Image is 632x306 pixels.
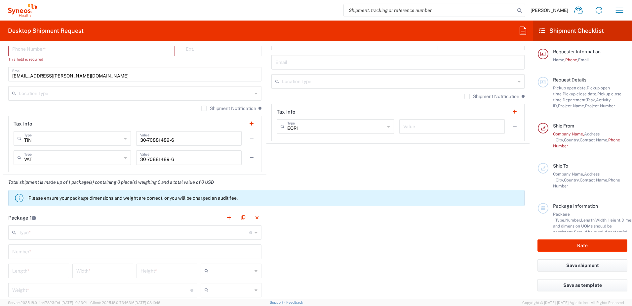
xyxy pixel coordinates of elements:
span: Email [578,57,589,62]
input: Shipment, tracking or reference number [344,4,515,17]
span: City, [556,137,564,142]
span: Length, [581,218,595,223]
span: Height, [608,218,621,223]
span: Phone, [565,57,578,62]
span: City, [556,178,564,182]
span: Copyright © [DATE]-[DATE] Agistix Inc., All Rights Reserved [522,300,624,306]
span: Project Name, [558,103,585,108]
span: Project Number [585,103,615,108]
a: Feedback [286,300,303,304]
span: Department, [563,97,586,102]
span: Package 1: [553,212,570,223]
button: Save as template [537,279,627,291]
span: Package Information [553,203,598,209]
label: Shipment Notification [464,94,519,99]
span: Company Name, [553,172,584,177]
span: Pickup close date, [563,91,597,96]
h2: Tax Info [277,109,296,115]
span: Server: 2025.18.0-4e47823f9d1 [8,301,87,305]
em: Total shipment is made up of 1 package(s) containing 0 piece(s) weighing 0 and a total value of 0... [3,179,219,185]
label: Shipment Notification [201,106,256,111]
span: [DATE] 08:10:16 [135,301,160,305]
span: Contact Name, [580,178,608,182]
span: Width, [595,218,608,223]
span: Country, [564,178,580,182]
span: Pickup open date, [553,85,587,90]
p: Please ensure your package dimensions and weight are correct, or you will be charged an audit fee. [28,195,522,201]
h2: Tax Info [14,121,32,127]
span: Type, [555,218,565,223]
span: Contact Name, [580,137,608,142]
span: Request Details [553,77,586,82]
span: [DATE] 10:23:21 [61,301,87,305]
span: Ship To [553,163,568,169]
h2: Desktop Shipment Request [8,27,84,35]
h2: Package 1 [8,215,36,221]
span: Name, [553,57,565,62]
h2: Shipment Checklist [539,27,604,35]
span: Requester Information [553,49,601,54]
a: Support [270,300,286,304]
span: Should have valid content(s) [574,229,627,234]
div: This field is required [8,56,175,62]
button: Rate [537,239,627,252]
button: Save shipment [537,259,627,272]
span: Number, [565,218,581,223]
span: Ship From [553,123,574,128]
span: [PERSON_NAME] [531,7,568,13]
span: Company Name, [553,131,584,136]
span: Task, [586,97,596,102]
span: Country, [564,137,580,142]
span: Client: 2025.18.0-7346316 [90,301,160,305]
